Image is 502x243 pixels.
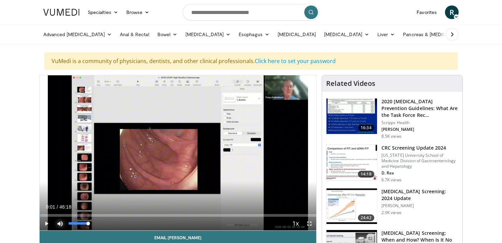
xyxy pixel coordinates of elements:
div: Progress Bar [40,214,316,217]
h3: [MEDICAL_DATA] Screening: 2024 Update [381,188,458,202]
p: Scripps Health [381,120,458,125]
span: 16:34 [358,124,374,131]
img: VuMedi Logo [43,9,80,16]
h3: CRC Screening Update 2024 [381,145,458,151]
a: Pancreas & [MEDICAL_DATA] [399,28,479,41]
div: Volume Level [69,222,88,225]
button: Play [40,217,53,230]
a: Specialties [84,5,122,19]
button: Playback Rate [289,217,303,230]
img: 1ac37fbe-7b52-4c81-8c6c-a0dd688d0102.150x105_q85_crop-smart_upscale.jpg [326,98,377,134]
a: [MEDICAL_DATA] [320,28,373,41]
p: 2.9K views [381,210,402,215]
p: [US_STATE] University School of Medicine Division of Gastroenterology and Hepatology [381,153,458,169]
a: Bowel [153,28,181,41]
a: R [445,5,459,19]
div: VuMedi is a community of physicians, dentists, and other clinical professionals. [44,52,458,70]
button: Mute [53,217,67,230]
a: Favorites [413,5,441,19]
img: ac114b1b-ca58-43de-a309-898d644626b7.150x105_q85_crop-smart_upscale.jpg [326,188,377,224]
a: Advanced [MEDICAL_DATA] [39,28,116,41]
input: Search topics, interventions [183,4,319,20]
video-js: Video Player [40,75,316,231]
a: 24:42 [MEDICAL_DATA] Screening: 2024 Update [PERSON_NAME] 2.9K views [326,188,458,224]
a: [MEDICAL_DATA] [274,28,320,41]
span: 46:18 [59,204,71,210]
span: 0:01 [46,204,55,210]
a: 14:18 CRC Screening Update 2024 [US_STATE] University School of Medicine Division of Gastroentero... [326,145,458,183]
a: 16:34 2020 [MEDICAL_DATA] Prevention Guidelines: What Are the Task Force Rec… Scripps Health [PER... [326,98,458,139]
h4: Related Videos [326,79,375,88]
span: / [57,204,58,210]
p: [PERSON_NAME] [381,127,458,132]
a: Anal & Rectal [116,28,153,41]
p: [PERSON_NAME] [381,203,458,209]
p: D. Rex [381,170,458,176]
h3: 2020 [MEDICAL_DATA] Prevention Guidelines: What Are the Task Force Rec… [381,98,458,119]
p: 8.5K views [381,134,402,139]
img: 91500494-a7c6-4302-a3df-6280f031e251.150x105_q85_crop-smart_upscale.jpg [326,145,377,180]
a: Esophagus [235,28,274,41]
a: Liver [373,28,399,41]
a: Browse [122,5,154,19]
a: Click here to set your password [255,57,336,65]
span: 14:18 [358,171,374,178]
a: [MEDICAL_DATA] [181,28,235,41]
button: Fullscreen [303,217,316,230]
p: 6.7K views [381,177,402,183]
span: 24:42 [358,214,374,221]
